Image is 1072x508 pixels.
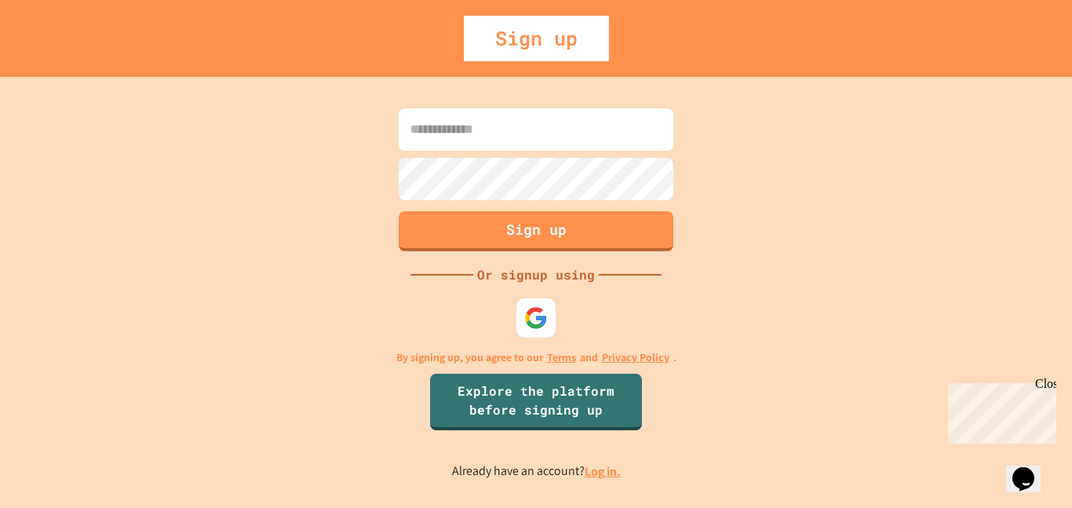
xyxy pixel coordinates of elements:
div: Sign up [464,16,609,61]
div: Chat with us now!Close [6,6,108,100]
p: By signing up, you agree to our and . [396,349,676,366]
a: Terms [547,349,576,366]
p: Already have an account? [452,462,621,481]
button: Sign up [399,211,673,251]
a: Privacy Policy [602,349,669,366]
iframe: chat widget [942,377,1056,444]
iframe: chat widget [1006,445,1056,492]
img: google-icon.svg [524,306,548,330]
a: Explore the platform before signing up [430,374,642,430]
div: Or signup using [473,265,599,284]
a: Log in. [585,463,621,480]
